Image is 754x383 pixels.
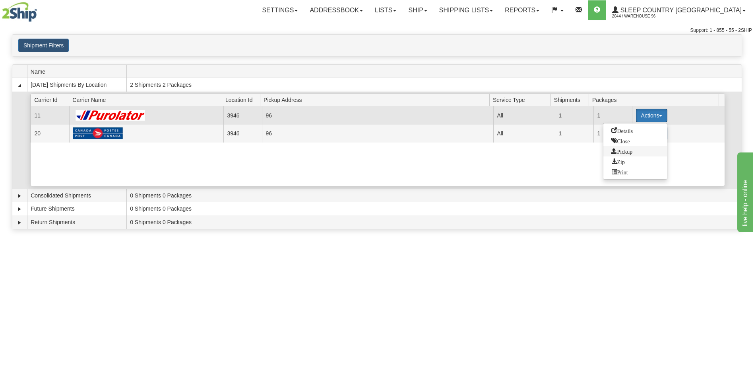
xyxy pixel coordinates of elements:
span: Zip [611,158,624,164]
span: Carrier Name [72,94,222,106]
td: [DATE] Shipments By Location [27,78,126,92]
span: Details [611,127,633,133]
a: Addressbook [304,0,369,20]
a: Shipping lists [433,0,499,20]
td: Return Shipments [27,215,126,229]
td: 1 [593,106,632,124]
img: logo2044.jpg [2,2,37,22]
td: 96 [262,106,493,124]
span: 2044 / Warehouse 96 [612,12,672,20]
td: 1 [555,106,593,124]
td: 2 Shipments 2 Packages [126,78,742,92]
span: Shipments [554,94,589,106]
td: 0 Shipments 0 Packages [126,202,742,216]
td: Consolidated Shipments [27,189,126,202]
td: Future Shipments [27,202,126,216]
td: 11 [31,106,69,124]
span: Location Id [225,94,260,106]
a: Go to Details view [603,125,667,136]
span: Name [31,65,126,78]
span: Close [611,138,630,143]
a: Expand [16,205,23,213]
td: 3946 [223,106,262,124]
td: 0 Shipments 0 Packages [126,215,742,229]
a: Lists [369,0,402,20]
div: live help - online [6,5,74,14]
button: Shipment Filters [18,39,69,52]
td: 0 Shipments 0 Packages [126,189,742,202]
img: Canada Post [73,127,123,140]
span: Print [611,169,628,174]
span: Packages [592,94,627,106]
iframe: chat widget [736,151,753,232]
span: Pickup Address [264,94,489,106]
td: All [493,125,555,143]
td: 1 [593,125,632,143]
div: Support: 1 - 855 - 55 - 2SHIP [2,27,752,34]
td: 3946 [223,125,262,143]
a: Close this group [603,136,667,146]
button: Actions [636,109,668,122]
td: All [493,106,555,124]
a: Settings [256,0,304,20]
span: Sleep Country [GEOGRAPHIC_DATA] [618,7,742,14]
a: Expand [16,192,23,200]
td: 20 [31,125,69,143]
span: Carrier Id [34,94,69,106]
span: Service Type [493,94,550,106]
td: 96 [262,125,493,143]
a: Request a carrier pickup [603,146,667,156]
a: Reports [499,0,545,20]
a: Ship [402,0,433,20]
a: Sleep Country [GEOGRAPHIC_DATA] 2044 / Warehouse 96 [606,0,752,20]
img: Purolator [73,110,148,121]
a: Print or Download All Shipping Documents in one file [603,167,667,177]
a: Zip and Download All Shipping Documents [603,156,667,167]
a: Collapse [16,81,23,89]
span: Pickup [611,148,632,154]
a: Expand [16,219,23,227]
td: 1 [555,125,593,143]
